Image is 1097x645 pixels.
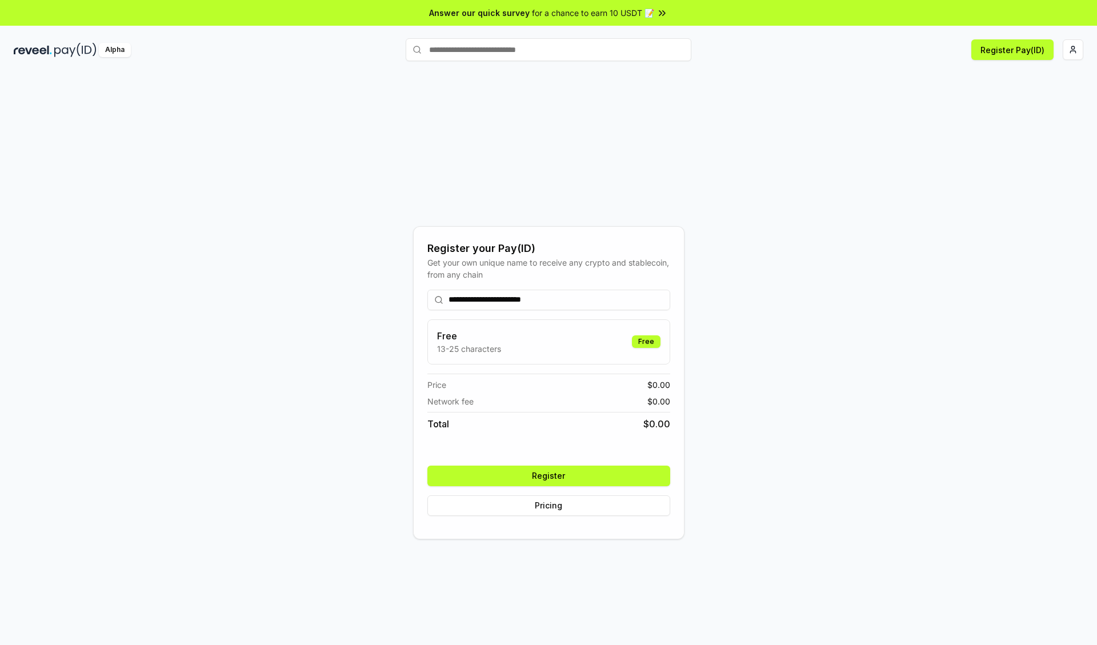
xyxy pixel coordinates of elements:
[427,417,449,431] span: Total
[647,379,670,391] span: $ 0.00
[437,343,501,355] p: 13-25 characters
[437,329,501,343] h3: Free
[99,43,131,57] div: Alpha
[532,7,654,19] span: for a chance to earn 10 USDT 📝
[427,466,670,486] button: Register
[14,43,52,57] img: reveel_dark
[427,379,446,391] span: Price
[54,43,97,57] img: pay_id
[647,395,670,407] span: $ 0.00
[632,335,660,348] div: Free
[427,257,670,281] div: Get your own unique name to receive any crypto and stablecoin, from any chain
[429,7,530,19] span: Answer our quick survey
[427,495,670,516] button: Pricing
[643,417,670,431] span: $ 0.00
[971,39,1054,60] button: Register Pay(ID)
[427,241,670,257] div: Register your Pay(ID)
[427,395,474,407] span: Network fee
